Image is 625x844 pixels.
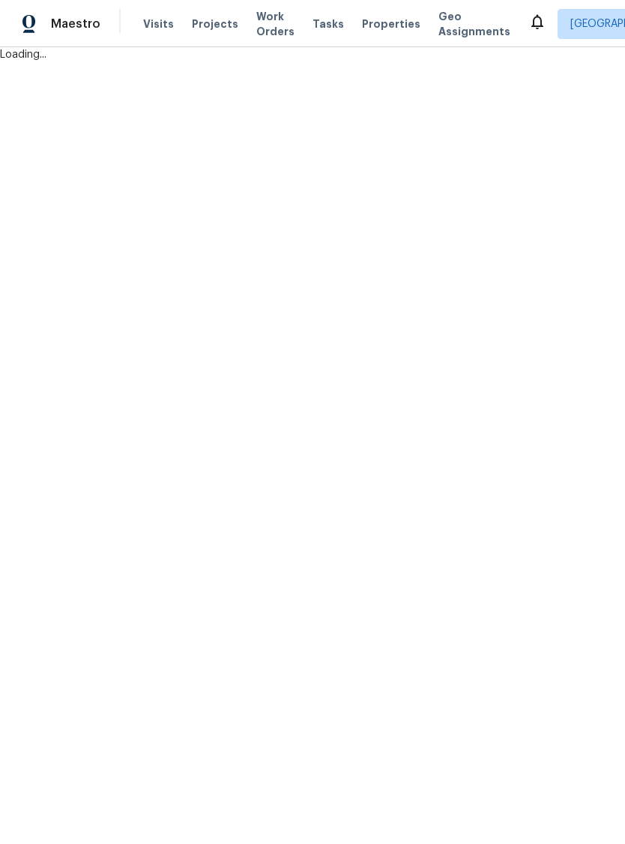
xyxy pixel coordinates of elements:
[312,19,344,29] span: Tasks
[438,9,510,39] span: Geo Assignments
[51,16,100,31] span: Maestro
[256,9,295,39] span: Work Orders
[362,16,420,31] span: Properties
[143,16,174,31] span: Visits
[192,16,238,31] span: Projects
